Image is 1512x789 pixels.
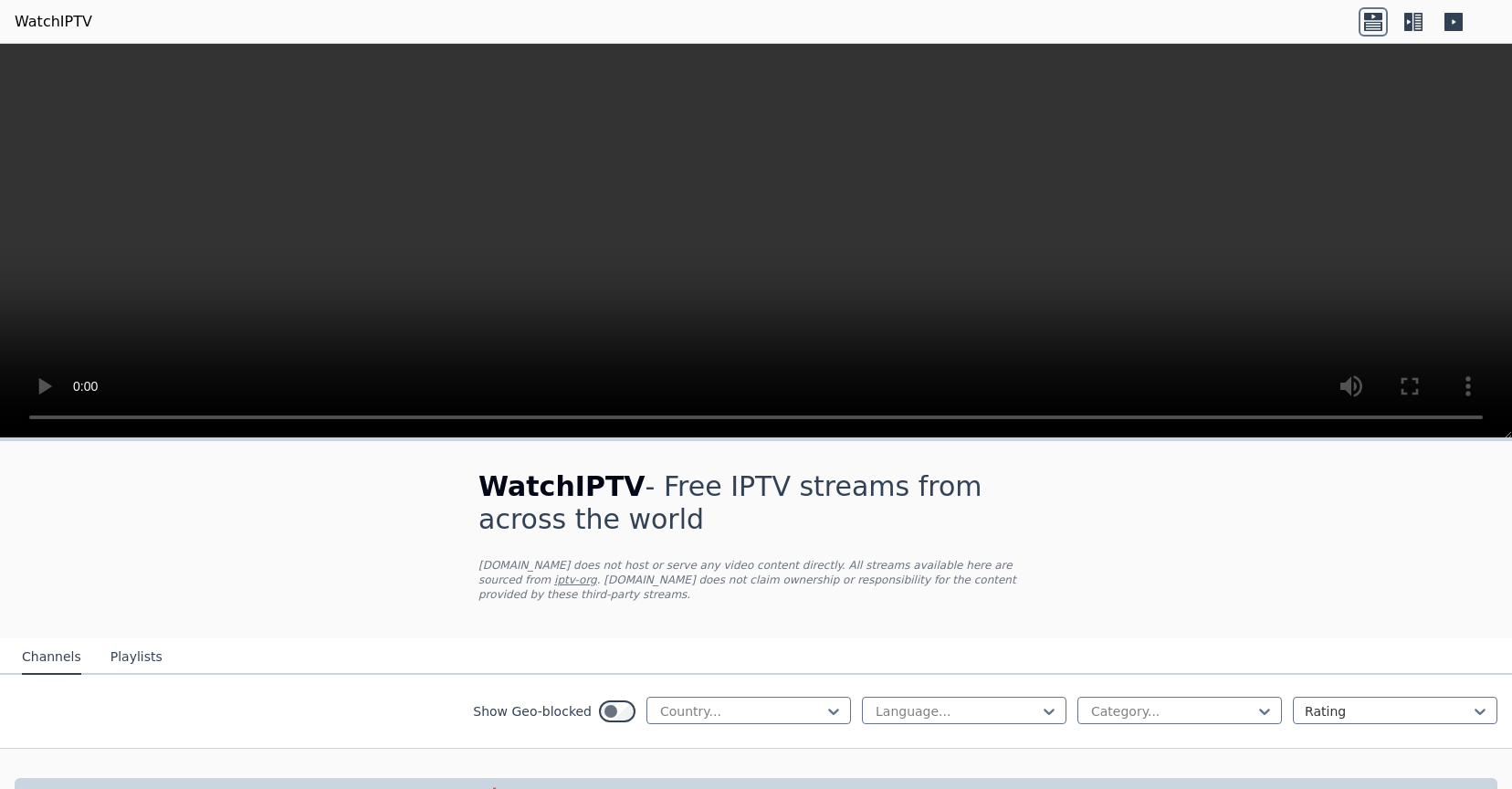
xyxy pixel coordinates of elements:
[478,470,646,502] span: WatchIPTV
[110,640,163,675] button: Playlists
[554,573,597,586] a: iptv-org
[15,11,92,33] a: WatchIPTV
[22,640,81,675] button: Channels
[473,702,592,721] label: Show Geo-blocked
[478,558,1034,602] p: [DOMAIN_NAME] does not host or serve any video content directly. All streams available here are s...
[478,470,1034,536] h1: - Free IPTV streams from across the world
